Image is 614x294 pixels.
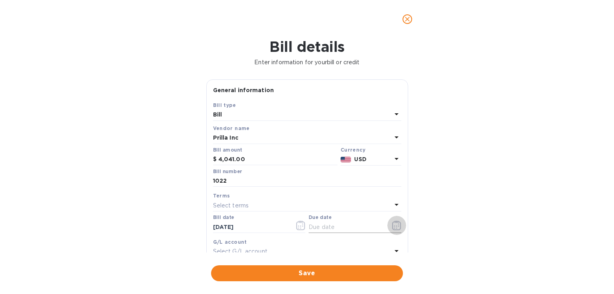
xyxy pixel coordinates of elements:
b: Currency [341,147,365,153]
img: USD [341,157,351,162]
span: Save [217,268,397,278]
b: Vendor name [213,125,250,131]
label: Bill date [213,215,234,220]
p: Select G/L account [213,247,267,256]
b: Terms [213,193,230,199]
p: Enter information for your bill or credit [6,58,608,67]
button: close [398,10,417,29]
h1: Bill details [6,38,608,55]
input: Due date [309,221,384,233]
label: Bill amount [213,148,242,152]
div: $ [213,154,218,166]
input: Select date [213,221,289,233]
b: G/L account [213,239,247,245]
b: USD [354,156,366,162]
label: Bill number [213,169,242,174]
p: Select terms [213,201,249,210]
input: $ Enter bill amount [218,154,337,166]
b: Prilla Inc [213,134,238,141]
label: Due date [309,215,331,220]
input: Enter bill number [213,175,401,187]
button: Save [211,265,403,281]
b: Bill [213,111,222,118]
b: Bill type [213,102,236,108]
b: General information [213,87,274,93]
